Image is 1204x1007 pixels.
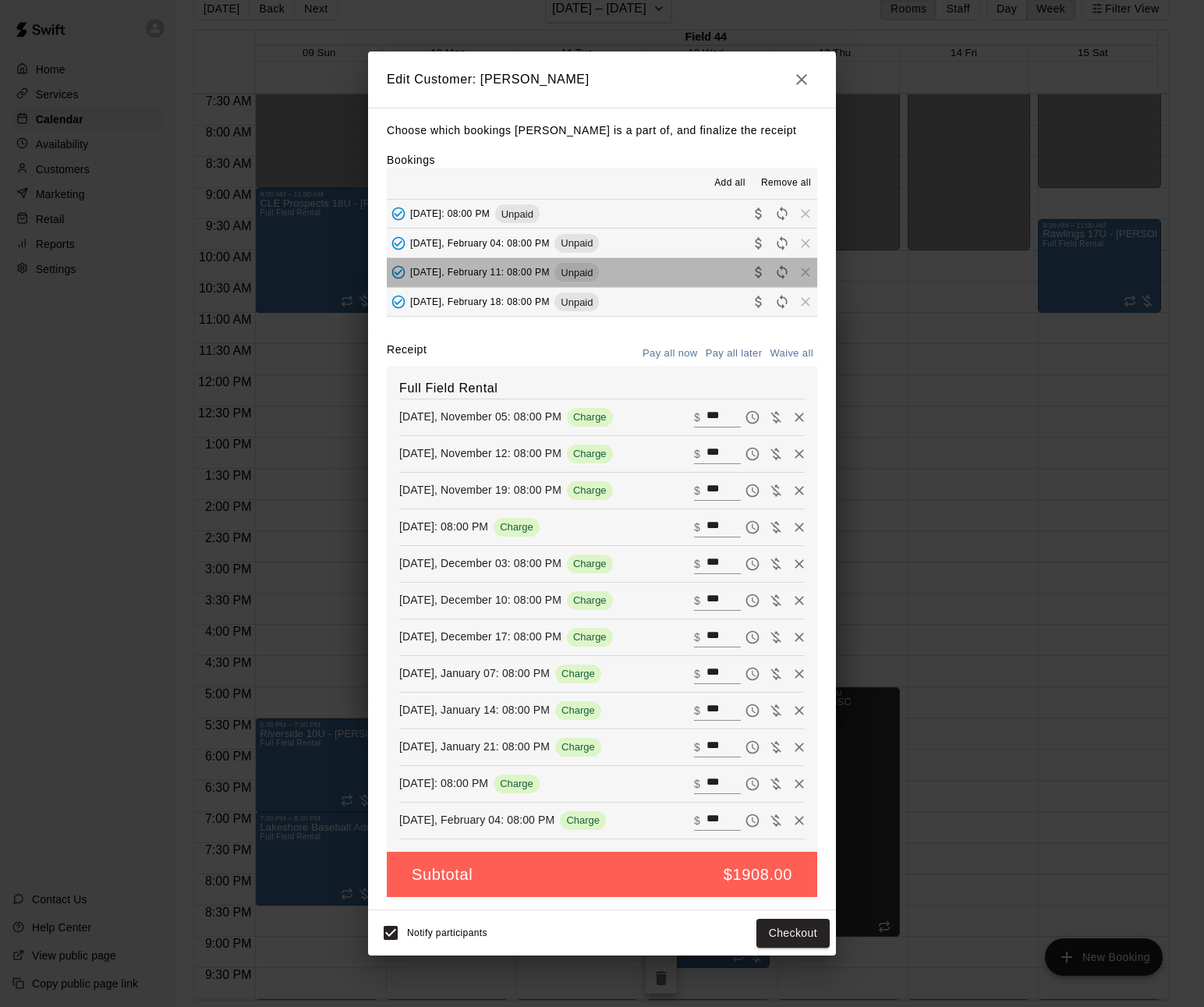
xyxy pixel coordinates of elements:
button: Checkout [756,919,830,948]
button: Added - Collect Payment[DATE]: 08:00 PMUnpaidCollect paymentRescheduleRemove [387,200,817,229]
span: Remove [794,296,817,307]
button: Added - Collect Payment [387,290,410,314]
span: Waive payment [764,519,788,533]
span: Unpaid [495,208,540,220]
button: Added - Collect Payment [387,261,410,284]
span: Remove [794,207,817,219]
span: Waive payment [764,629,788,643]
span: [DATE], February 18: 08:00 PM [410,296,550,307]
button: Remove [788,809,811,832]
span: Pay later [741,813,764,826]
button: Remove [788,662,811,686]
p: $ [694,703,700,718]
span: Pay later [741,483,764,496]
button: Pay all now [639,342,702,366]
span: Charge [567,594,613,606]
span: Remove [794,236,817,248]
p: $ [694,483,700,498]
p: [DATE], January 07: 08:00 PM [399,665,550,681]
button: Remove [788,552,811,576]
span: Pay later [741,703,764,716]
p: [DATE], January 21: 08:00 PM [399,739,550,754]
span: Collect payment [747,266,770,278]
button: Added - Collect Payment[DATE], February 18: 08:00 PMUnpaidCollect paymentRescheduleRemove [387,288,817,317]
span: Waive payment [764,593,788,606]
span: Waive payment [764,703,788,716]
span: Pay later [741,593,764,606]
p: $ [694,556,700,572]
p: [DATE], November 05: 08:00 PM [399,409,561,424]
label: Bookings [387,154,435,166]
h6: Full Field Rental [399,378,805,399]
h5: Subtotal [412,864,473,885]
button: Remove [788,516,811,539]
span: Waive payment [764,776,788,789]
span: Charge [555,741,601,753]
span: Waive payment [764,556,788,569]
span: Charge [494,521,540,533]
span: [DATE]: 08:00 PM [410,208,490,219]
p: [DATE], February 04: 08:00 PM [399,812,554,828]
span: Reschedule [770,296,794,307]
p: [DATE], November 12: 08:00 PM [399,445,561,461]
span: Remove [794,266,817,278]
button: Remove [788,442,811,466]
span: Waive payment [764,446,788,459]
span: Reschedule [770,236,794,248]
button: Remove [788,626,811,649]
label: Receipt [387,342,427,366]
span: Pay later [741,629,764,643]
span: Waive payment [764,410,788,423]
span: Pay later [741,556,764,569]
span: Remove all [761,176,811,191]
p: $ [694,776,700,792]
span: Waive payment [764,483,788,496]
span: Charge [494,778,540,789]
span: Charge [555,704,601,716]
p: [DATE], December 10: 08:00 PM [399,592,561,608]
span: Charge [567,448,613,459]
button: Remove [788,699,811,722]
span: Unpaid [554,267,599,278]
button: Added - Collect Payment [387,232,410,255]
span: [DATE], February 04: 08:00 PM [410,237,550,248]
span: Charge [560,814,606,826]
p: [DATE], January 14: 08:00 PM [399,702,550,718]
p: Choose which bookings [PERSON_NAME] is a part of, and finalize the receipt [387,121,817,140]
button: Added - Collect Payment[DATE], February 04: 08:00 PMUnpaidCollect paymentRescheduleRemove [387,229,817,257]
span: Pay later [741,739,764,753]
span: Unpaid [554,296,599,308]
button: Waive all [766,342,817,366]
button: Remove [788,772,811,796]
span: Charge [567,558,613,569]
button: Added - Collect Payment[DATE], February 11: 08:00 PMUnpaidCollect paymentRescheduleRemove [387,258,817,287]
button: Remove [788,479,811,502]
p: [DATE], December 17: 08:00 PM [399,629,561,644]
span: Collect payment [747,296,770,307]
span: Unpaid [554,237,599,249]
p: $ [694,813,700,828]
span: Pay later [741,666,764,679]
button: Remove [788,589,811,612]
button: Remove [788,406,811,429]
span: Waive payment [764,666,788,679]
p: $ [694,446,700,462]
span: Charge [567,631,613,643]
button: Remove [788,736,811,759]
span: Pay later [741,410,764,423]
button: Pay all later [702,342,767,366]
span: Reschedule [770,207,794,219]
span: Charge [567,411,613,423]
span: Pay later [741,519,764,533]
span: Add all [714,176,745,191]
span: Waive payment [764,813,788,826]
span: [DATE], February 11: 08:00 PM [410,267,550,278]
h5: $1908.00 [724,864,792,885]
span: Notify participants [407,928,487,939]
p: [DATE]: 08:00 PM [399,775,488,791]
button: Added - Collect Payment [387,202,410,225]
span: Pay later [741,776,764,789]
p: [DATE], December 03: 08:00 PM [399,555,561,571]
button: Remove all [755,171,817,196]
p: $ [694,519,700,535]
